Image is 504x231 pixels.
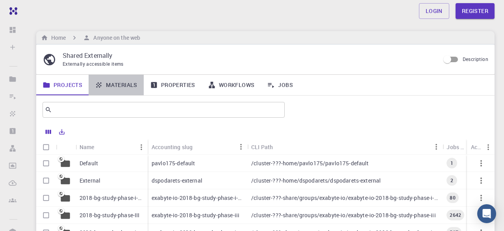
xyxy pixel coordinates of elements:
div: Accounting slug [148,139,247,155]
button: Export [55,126,69,138]
h6: Anyone on the web [90,33,140,42]
button: Menu [430,140,443,153]
p: Default [80,159,98,167]
button: Menu [135,141,148,153]
a: Projects [36,75,89,95]
a: Login [419,3,449,19]
nav: breadcrumb [39,33,142,42]
p: dspodarets-external [152,177,202,185]
p: 2018-bg-study-phase-i-ph [80,194,144,202]
div: Accounting slug [152,139,193,155]
p: /cluster-???-home/pavlo175/pavlo175-default [251,159,369,167]
a: Properties [144,75,202,95]
button: Menu [235,140,247,153]
div: Jobs Total [447,139,465,155]
p: /cluster-???-share/groups/exabyte-io/exabyte-io-2018-bg-study-phase-iii [251,211,436,219]
span: 2 [447,177,456,184]
img: logo [6,7,17,15]
div: CLI Path [247,139,443,155]
div: Open Intercom Messenger [477,204,496,223]
button: Sort [193,140,205,153]
button: Menu [482,141,495,153]
button: Columns [42,126,55,138]
div: Actions [471,139,482,155]
p: 2018-bg-study-phase-III [80,211,139,219]
button: Menu [465,140,478,153]
a: Materials [89,75,144,95]
p: External [80,177,100,185]
span: Externally accessible items [63,61,124,67]
span: 2642 [447,212,464,218]
div: Name [76,139,148,155]
span: 1 [447,160,456,166]
p: /cluster-???-home/dspodarets/dspodarets-external [251,177,381,185]
p: /cluster-???-share/groups/exabyte-io/exabyte-io-2018-bg-study-phase-i-ph [251,194,439,202]
a: Jobs [261,75,299,95]
a: Workflows [202,75,261,95]
p: exabyte-io-2018-bg-study-phase-iii [152,211,239,219]
span: Description [463,56,488,62]
div: Actions [467,139,495,155]
div: Jobs Total [443,139,478,155]
h6: Home [48,33,66,42]
p: pavlo175-default [152,159,195,167]
p: exabyte-io-2018-bg-study-phase-i-ph [152,194,243,202]
span: 80 [447,194,458,201]
button: Sort [94,141,107,153]
div: Icon [56,139,76,155]
div: CLI Path [251,139,273,155]
p: Shared Externally [63,51,434,60]
a: Register [456,3,495,19]
div: Name [80,139,94,155]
